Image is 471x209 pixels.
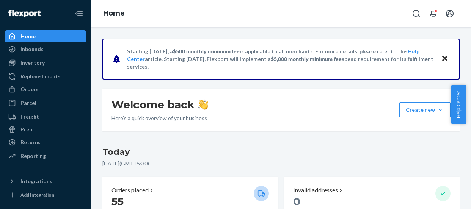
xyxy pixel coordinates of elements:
a: Orders [5,83,86,95]
h3: Today [102,146,460,158]
a: Home [103,9,125,17]
h1: Welcome back [111,98,208,111]
div: Inbounds [20,45,44,53]
span: 0 [293,195,300,208]
img: hand-wave emoji [198,99,208,110]
button: Close Navigation [71,6,86,21]
p: Here’s a quick overview of your business [111,114,208,122]
a: Replenishments [5,70,86,83]
a: Inbounds [5,43,86,55]
button: Close [440,53,450,64]
button: Open Search Box [409,6,424,21]
a: Add Integration [5,190,86,200]
a: Returns [5,136,86,148]
div: Add Integration [20,192,54,198]
div: Orders [20,86,39,93]
img: Flexport logo [8,10,41,17]
div: Reporting [20,152,46,160]
span: $500 monthly minimum fee [173,48,240,55]
a: Inventory [5,57,86,69]
a: Home [5,30,86,42]
div: Integrations [20,178,52,185]
a: Prep [5,123,86,136]
div: Freight [20,113,39,120]
div: Prep [20,126,32,133]
button: Open account menu [442,6,457,21]
a: Parcel [5,97,86,109]
ol: breadcrumbs [97,3,131,25]
button: Integrations [5,175,86,187]
span: $5,000 monthly minimum fee [271,56,342,62]
div: Inventory [20,59,45,67]
a: Freight [5,111,86,123]
button: Create new [399,102,451,117]
button: Open notifications [425,6,441,21]
p: [DATE] ( GMT+5:30 ) [102,160,460,167]
div: Home [20,33,36,40]
p: Invalid addresses [293,186,338,195]
div: Replenishments [20,73,61,80]
button: Help Center [451,85,466,124]
p: Orders placed [111,186,149,195]
a: Reporting [5,150,86,162]
span: 55 [111,195,124,208]
div: Parcel [20,99,36,107]
div: Returns [20,139,41,146]
p: Starting [DATE], a is applicable to all merchants. For more details, please refer to this article... [127,48,434,70]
